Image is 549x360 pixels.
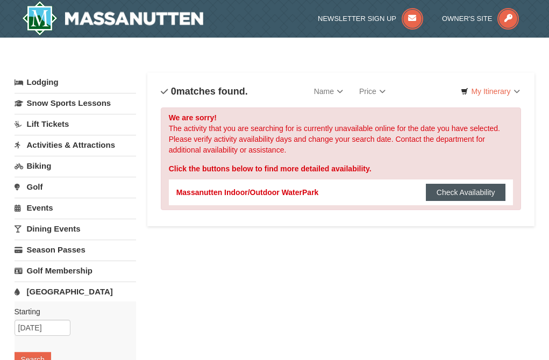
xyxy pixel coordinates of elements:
[15,282,137,301] a: [GEOGRAPHIC_DATA]
[161,107,522,210] div: The activity that you are searching for is currently unavailable online for the date you have sel...
[15,306,129,317] label: Starting
[169,113,217,122] strong: We are sorry!
[306,81,351,102] a: Name
[15,93,137,113] a: Snow Sports Lessons
[442,15,493,23] span: Owner's Site
[454,83,526,99] a: My Itinerary
[15,177,137,197] a: Golf
[15,198,137,218] a: Events
[22,1,204,35] img: Massanutten Resort Logo
[171,86,176,97] span: 0
[318,15,423,23] a: Newsletter Sign Up
[351,81,394,102] a: Price
[169,163,514,174] div: Click the buttons below to find more detailed availability.
[161,86,248,97] h4: matches found.
[15,156,137,176] a: Biking
[15,261,137,280] a: Golf Membership
[15,73,137,92] a: Lodging
[15,135,137,155] a: Activities & Attractions
[15,219,137,239] a: Dining Events
[318,15,396,23] span: Newsletter Sign Up
[22,1,204,35] a: Massanutten Resort
[426,184,506,201] button: Check Availability
[176,187,319,198] div: Massanutten Indoor/Outdoor WaterPark
[15,240,137,260] a: Season Passes
[15,114,137,134] a: Lift Tickets
[442,15,519,23] a: Owner's Site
